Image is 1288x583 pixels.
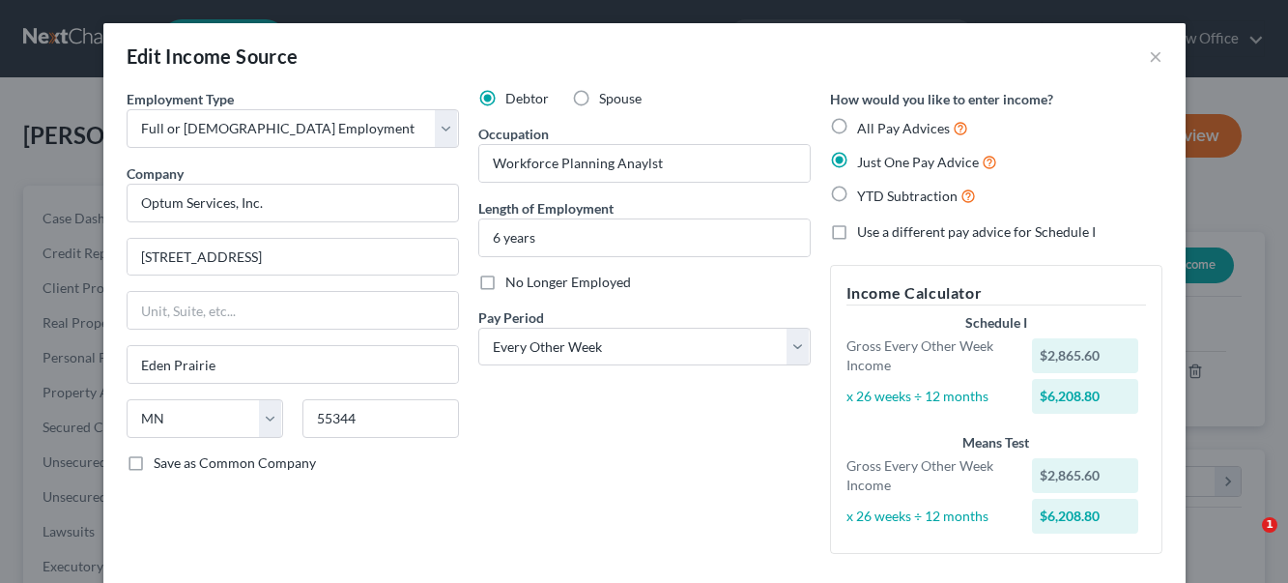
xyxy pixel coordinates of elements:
span: Just One Pay Advice [857,154,979,170]
div: $2,865.60 [1032,338,1138,373]
span: No Longer Employed [505,274,631,290]
span: Company [127,165,184,182]
span: All Pay Advices [857,120,950,136]
div: Means Test [846,433,1146,452]
h5: Income Calculator [846,281,1146,306]
label: How would you like to enter income? [830,89,1053,109]
div: Gross Every Other Week Income [837,336,1023,375]
button: × [1149,44,1162,68]
div: x 26 weeks ÷ 12 months [837,507,1023,526]
input: -- [479,145,810,182]
span: Use a different pay advice for Schedule I [857,223,1096,240]
div: $2,865.60 [1032,458,1138,493]
input: Enter city... [128,346,458,383]
input: ex: 2 years [479,219,810,256]
div: $6,208.80 [1032,379,1138,414]
div: Gross Every Other Week Income [837,456,1023,495]
span: Employment Type [127,91,234,107]
input: Enter address... [128,239,458,276]
span: 1 [1262,517,1277,533]
span: Debtor [505,90,549,106]
span: Spouse [599,90,642,106]
div: Schedule I [846,313,1146,333]
label: Occupation [478,124,549,144]
span: Pay Period [478,309,544,326]
span: Save as Common Company [154,454,316,471]
div: x 26 weeks ÷ 12 months [837,387,1023,406]
input: Search company by name... [127,184,459,222]
input: Enter zip... [302,399,459,438]
iframe: Intercom live chat [1222,517,1269,564]
input: Unit, Suite, etc... [128,292,458,329]
span: YTD Subtraction [857,188,958,204]
label: Length of Employment [478,198,614,219]
div: $6,208.80 [1032,499,1138,534]
div: Edit Income Source [127,43,299,70]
